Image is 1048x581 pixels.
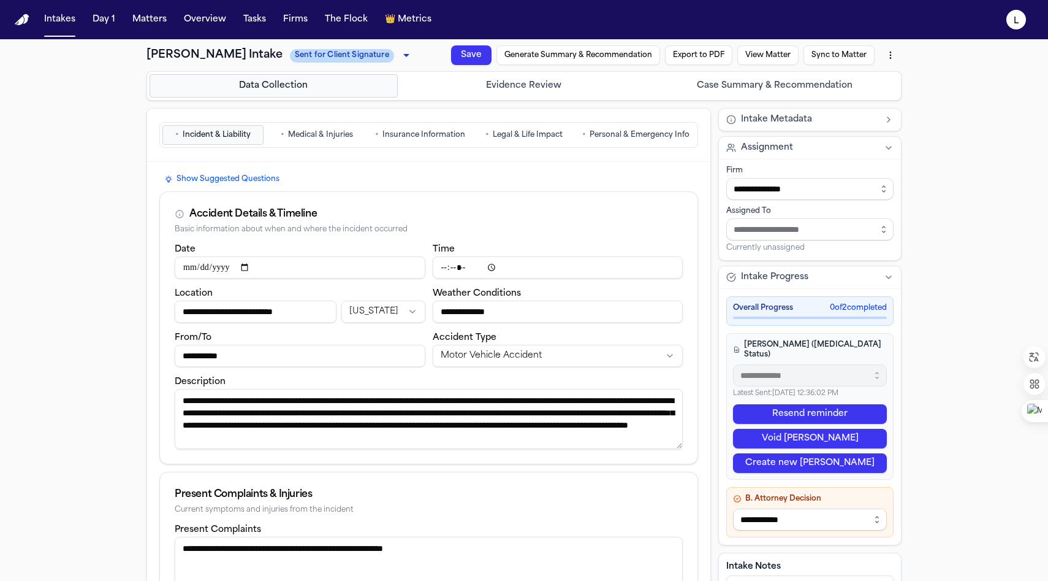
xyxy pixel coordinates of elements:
[150,74,898,98] nav: Intake steps
[741,271,808,283] span: Intake Progress
[288,130,353,140] span: Medical & Injuries
[733,429,887,448] button: Void [PERSON_NAME]
[175,256,425,279] input: Incident date
[473,125,574,145] button: Go to Legal & Life Impact
[733,404,887,424] button: Resend reminder
[876,81,901,106] button: More actions
[341,301,425,323] button: Incident state
[493,130,563,140] span: Legal & Life Impact
[719,109,901,131] button: Intake Metadata
[175,506,683,515] div: Current symptoms and injuries from the incident
[801,75,874,102] button: Sync to Matter
[175,129,179,141] span: •
[733,494,887,504] h4: B. Attorney Decision
[741,142,793,154] span: Assignment
[88,9,120,31] button: Day 1
[189,207,317,221] div: Accident Details & Timeline
[175,333,211,342] label: From/To
[726,243,805,253] span: Currently unassigned
[39,9,80,31] button: Intakes
[733,389,887,399] p: Latest Sent: [DATE] 12:36:02 PM
[175,301,336,323] input: Incident location
[375,129,379,141] span: •
[733,303,793,313] span: Overall Progress
[278,9,313,31] button: Firms
[663,60,732,87] button: Export to PDF
[380,9,436,31] button: crownMetrics
[496,42,661,79] button: Generate Summary & Recommendation
[162,125,264,145] button: Go to Incident & Liability
[830,303,887,313] span: 0 of 2 completed
[266,125,367,145] button: Go to Medical & Injuries
[726,218,894,240] input: Assign to staff member
[175,245,196,254] label: Date
[175,377,226,387] label: Description
[382,130,465,140] span: Insurance Information
[726,166,894,175] div: Firm
[175,345,425,367] input: From/To destination
[719,137,901,159] button: Assignment
[735,67,798,93] button: View Matter
[433,289,521,298] label: Weather Conditions
[159,172,284,187] button: Show Suggested Questions
[485,129,489,141] span: •
[433,333,496,342] label: Accident Type
[370,125,471,145] button: Go to Insurance Information
[726,561,894,573] label: Intake Notes
[726,178,894,200] input: Select firm
[590,130,689,140] span: Personal & Emergency Info
[183,130,251,140] span: Incident & Liability
[450,38,493,62] button: Save
[238,9,271,31] button: Tasks
[127,9,172,31] button: Matters
[15,14,29,26] a: Home
[179,9,231,31] button: Overview
[175,525,261,534] label: Present Complaints
[15,14,29,26] img: Finch Logo
[175,487,683,502] div: Present Complaints & Injuries
[400,74,648,98] button: Go to Evidence Review step
[726,206,894,216] div: Assigned To
[175,289,213,298] label: Location
[150,74,398,98] button: Go to Data Collection step
[733,453,887,473] button: Create new [PERSON_NAME]
[719,266,901,288] button: Intake Progress
[320,9,373,31] button: The Flock
[175,389,683,449] textarea: Incident description
[433,245,455,254] label: Time
[582,129,586,141] span: •
[281,129,284,141] span: •
[433,301,683,323] input: Weather conditions
[175,225,683,234] div: Basic information about when and where the incident occurred
[577,125,695,145] button: Go to Personal & Emergency Info
[741,114,812,126] span: Intake Metadata
[650,74,898,98] button: Go to Case Summary & Recommendation step
[433,256,683,279] input: Incident time
[733,340,887,360] h4: [PERSON_NAME] ([MEDICAL_DATA] Status)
